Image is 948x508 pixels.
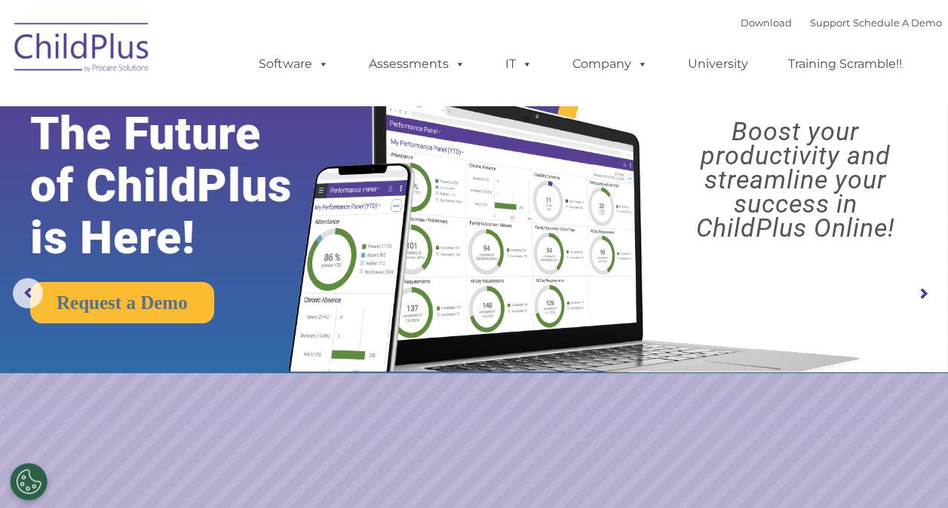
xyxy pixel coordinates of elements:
a: Software [244,49,344,79]
font: | [741,17,942,29]
span: Last name [210,99,256,111]
a: Request a Demo [30,282,214,323]
a: Company [557,49,663,79]
a: Training Scramble!! [773,49,917,79]
a: Assessments [354,49,480,79]
img: ChildPlus by Procare Solutions [7,12,158,87]
a: Support [810,17,850,29]
iframe: Chat Widget [701,345,948,508]
button: Cookies Settings [10,463,48,500]
a: IT [490,49,548,79]
span: Phone number [210,161,274,173]
rs-layer: Boost your productivity and streamline your success in ChildPlus Online! [655,119,936,240]
a: Schedule A Demo [853,17,942,29]
a: University [673,49,763,79]
a: Download [741,17,792,29]
rs-layer: The Future of ChildPlus is Here! [30,108,333,264]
